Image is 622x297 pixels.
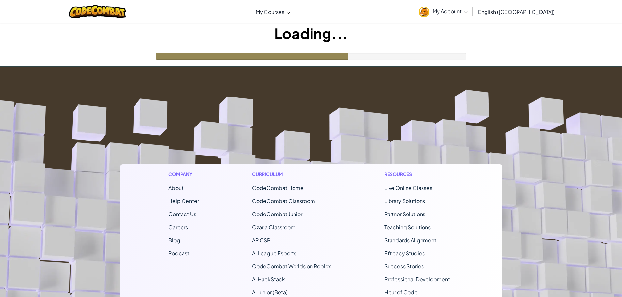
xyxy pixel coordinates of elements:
[384,237,436,244] a: Standards Alignment
[252,224,295,230] a: Ozaria Classroom
[168,250,189,257] a: Podcast
[252,185,304,191] span: CodeCombat Home
[252,3,294,21] a: My Courses
[384,289,418,296] a: Hour of Code
[252,237,270,244] a: AP CSP
[168,237,180,244] a: Blog
[69,5,126,18] img: CodeCombat logo
[384,211,425,217] a: Partner Solutions
[384,276,450,283] a: Professional Development
[168,224,188,230] a: Careers
[433,8,468,15] span: My Account
[384,263,424,270] a: Success Stories
[252,276,285,283] a: AI HackStack
[252,289,288,296] a: AI Junior (Beta)
[252,263,331,270] a: CodeCombat Worlds on Roblox
[384,185,432,191] a: Live Online Classes
[0,23,622,43] h1: Loading...
[252,198,315,204] a: CodeCombat Classroom
[384,171,454,178] h1: Resources
[168,185,183,191] a: About
[168,171,199,178] h1: Company
[252,211,302,217] a: CodeCombat Junior
[256,8,284,15] span: My Courses
[475,3,558,21] a: English ([GEOGRAPHIC_DATA])
[415,1,471,22] a: My Account
[419,7,429,17] img: avatar
[252,250,296,257] a: AI League Esports
[168,211,196,217] span: Contact Us
[384,224,431,230] a: Teaching Solutions
[478,8,555,15] span: English ([GEOGRAPHIC_DATA])
[168,198,199,204] a: Help Center
[252,171,331,178] h1: Curriculum
[384,250,425,257] a: Efficacy Studies
[384,198,425,204] a: Library Solutions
